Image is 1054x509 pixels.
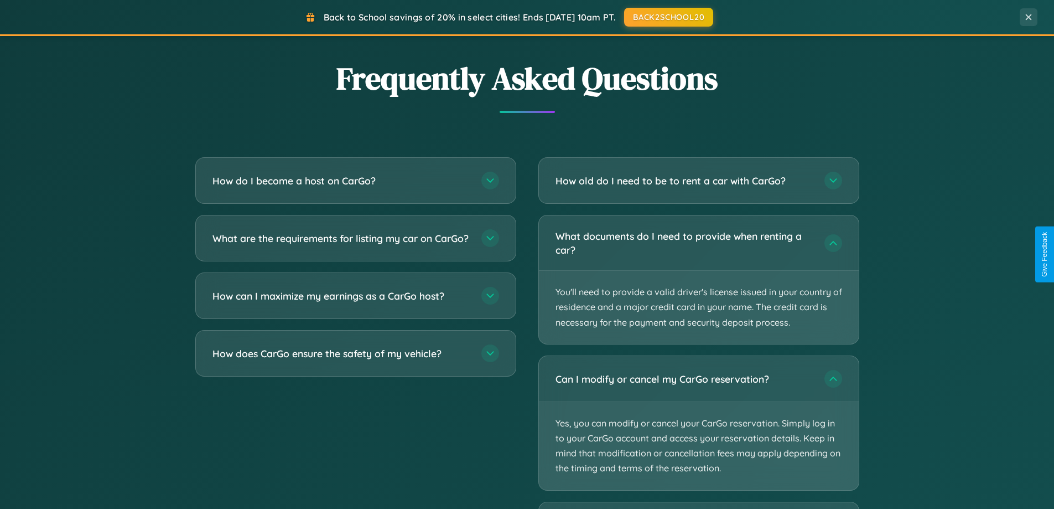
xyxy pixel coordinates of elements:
[1041,232,1048,277] div: Give Feedback
[624,8,713,27] button: BACK2SCHOOL20
[555,372,813,386] h3: Can I modify or cancel my CarGo reservation?
[212,232,470,245] h3: What are the requirements for listing my car on CarGo?
[212,174,470,188] h3: How do I become a host on CarGo?
[212,347,470,361] h3: How does CarGo ensure the safety of my vehicle?
[195,57,859,100] h2: Frequently Asked Questions
[539,402,859,490] p: Yes, you can modify or cancel your CarGo reservation. Simply log in to your CarGo account and acc...
[555,174,813,188] h3: How old do I need to be to rent a car with CarGo?
[212,289,470,303] h3: How can I maximize my earnings as a CarGo host?
[555,229,813,256] h3: What documents do I need to provide when renting a car?
[324,12,616,23] span: Back to School savings of 20% in select cities! Ends [DATE] 10am PT.
[539,271,859,344] p: You'll need to provide a valid driver's license issued in your country of residence and a major c...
